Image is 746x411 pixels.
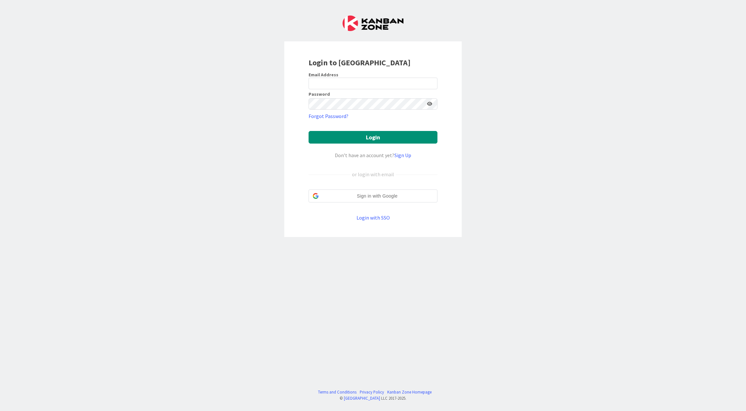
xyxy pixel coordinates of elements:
b: Login to [GEOGRAPHIC_DATA] [309,58,411,68]
a: Kanban Zone Homepage [387,389,432,395]
a: Sign Up [394,152,411,158]
div: © LLC 2017- 2025 . [315,395,432,401]
label: Password [309,92,330,96]
a: Login with SSO [356,214,390,221]
div: or login with email [350,170,396,178]
div: Don’t have an account yet? [309,151,437,159]
a: Forgot Password? [309,112,348,120]
a: [GEOGRAPHIC_DATA] [344,395,380,401]
span: Sign in with Google [321,193,433,200]
img: Kanban Zone [343,16,403,31]
button: Login [309,131,437,144]
label: Email Address [309,72,338,78]
div: Sign in with Google [309,189,437,202]
a: Privacy Policy [360,389,384,395]
a: Terms and Conditions [318,389,356,395]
